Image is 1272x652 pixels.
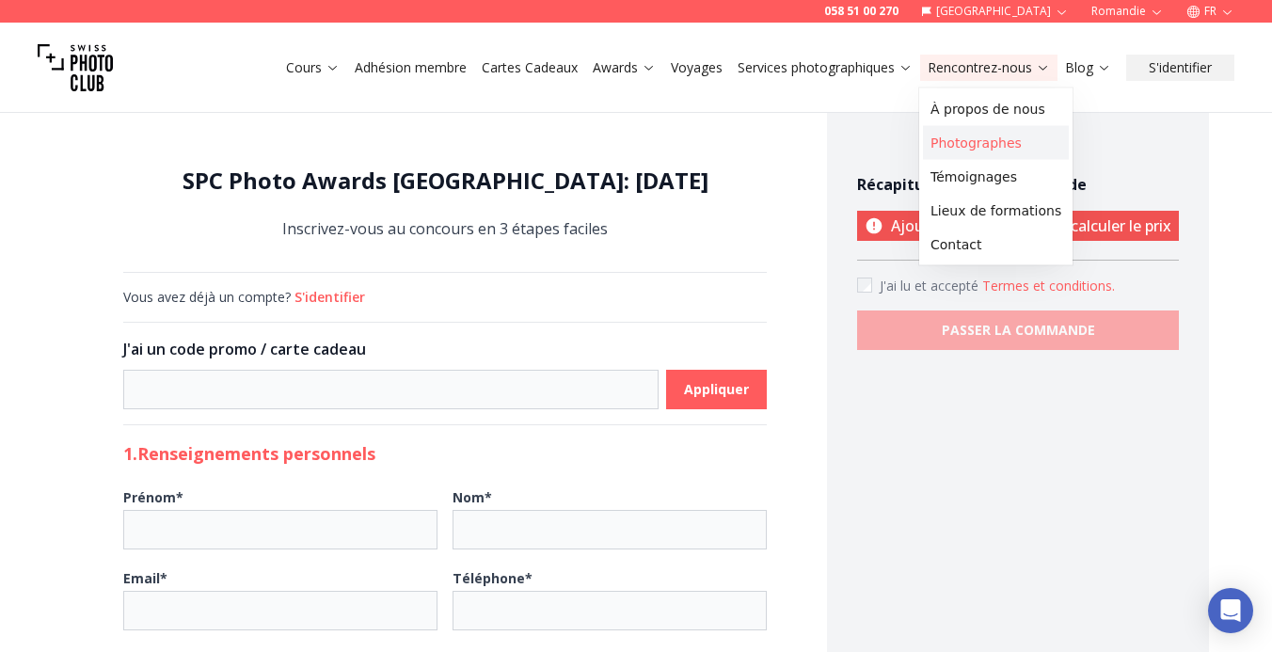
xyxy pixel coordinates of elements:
h1: SPC Photo Awards [GEOGRAPHIC_DATA]: [DATE] [123,166,767,196]
button: Blog [1057,55,1119,81]
a: Lieux de formations [923,194,1069,228]
button: Accept termsJ'ai lu et accepté [982,277,1115,295]
a: Photographes [923,126,1069,160]
button: S'identifier [294,288,365,307]
div: Inscrivez-vous au concours en 3 étapes faciles [123,166,767,242]
a: Adhésion membre [355,58,467,77]
img: Swiss photo club [38,30,113,105]
span: J'ai lu et accepté [880,277,982,294]
a: Rencontrez-nous [928,58,1050,77]
h3: J'ai un code promo / carte cadeau [123,338,767,360]
button: Voyages [663,55,730,81]
h2: 1. Renseignements personnels [123,440,767,467]
a: Contact [923,228,1069,262]
input: Téléphone* [453,591,767,630]
button: S'identifier [1126,55,1234,81]
button: Appliquer [666,370,767,409]
button: Adhésion membre [347,55,474,81]
a: Blog [1065,58,1111,77]
input: Prénom* [123,510,437,549]
a: Témoignages [923,160,1069,194]
a: Cartes Cadeaux [482,58,578,77]
button: Awards [585,55,663,81]
div: Open Intercom Messenger [1208,588,1253,633]
button: Cours [278,55,347,81]
b: Téléphone * [453,569,533,587]
b: Appliquer [684,380,749,399]
a: Awards [593,58,656,77]
b: Prénom * [123,488,183,506]
button: PASSER LA COMMANDE [857,310,1179,350]
a: À propos de nous [923,92,1069,126]
button: Cartes Cadeaux [474,55,585,81]
a: 058 51 00 270 [824,4,898,19]
p: Ajoutez des photos pour calculer le prix [857,211,1179,241]
input: Email* [123,591,437,630]
b: PASSER LA COMMANDE [942,321,1095,340]
b: Nom * [453,488,492,506]
div: Vous avez déjà un compte? [123,288,767,307]
button: Services photographiques [730,55,920,81]
a: Voyages [671,58,723,77]
b: Email * [123,569,167,587]
a: Services photographiques [738,58,913,77]
button: Rencontrez-nous [920,55,1057,81]
a: Cours [286,58,340,77]
h4: Récapitulatif de la commande [857,173,1179,196]
input: Accept terms [857,278,872,293]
